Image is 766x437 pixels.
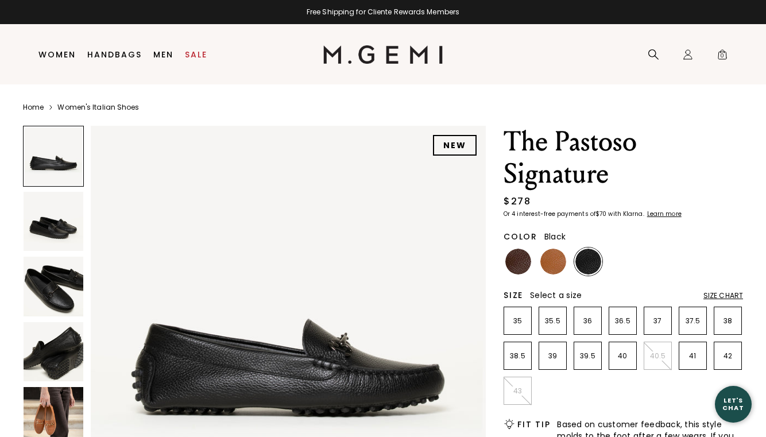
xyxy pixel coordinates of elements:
[595,210,606,218] klarna-placement-style-amount: $70
[609,316,636,326] p: 36.5
[540,249,566,274] img: Tan
[24,192,83,252] img: The Pastoso Signature
[517,420,550,429] h2: Fit Tip
[644,351,671,361] p: 40.5
[24,322,83,382] img: The Pastoso Signature
[504,126,743,190] h1: The Pastoso Signature
[504,232,537,241] h2: Color
[703,291,743,300] div: Size Chart
[679,316,706,326] p: 37.5
[57,103,139,112] a: Women's Italian Shoes
[185,50,207,59] a: Sale
[644,316,671,326] p: 37
[539,316,566,326] p: 35.5
[574,351,601,361] p: 39.5
[504,316,531,326] p: 35
[38,50,76,59] a: Women
[505,249,531,274] img: Chocolate
[24,257,83,316] img: The Pastoso Signature
[530,289,582,301] span: Select a size
[504,195,531,208] div: $278
[544,231,566,242] span: Black
[574,316,601,326] p: 36
[323,45,443,64] img: M.Gemi
[679,351,706,361] p: 41
[153,50,173,59] a: Men
[647,210,682,218] klarna-placement-style-cta: Learn more
[575,249,601,274] img: Black
[87,50,142,59] a: Handbags
[715,397,752,411] div: Let's Chat
[714,351,741,361] p: 42
[504,291,523,300] h2: Size
[646,211,682,218] a: Learn more
[504,386,531,396] p: 43
[504,210,595,218] klarna-placement-style-body: Or 4 interest-free payments of
[609,351,636,361] p: 40
[714,316,741,326] p: 38
[23,103,44,112] a: Home
[539,351,566,361] p: 39
[608,210,645,218] klarna-placement-style-body: with Klarna
[717,51,728,63] span: 0
[433,135,477,156] div: NEW
[504,351,531,361] p: 38.5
